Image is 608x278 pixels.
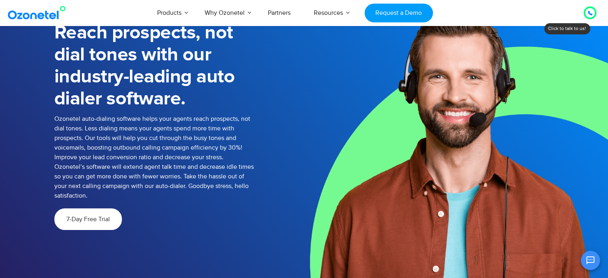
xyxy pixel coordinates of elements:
[54,22,254,110] h1: Reach prospects, not dial tones with our industry-leading auto dialer software.
[581,251,600,270] button: Open chat
[54,114,254,200] p: Ozonetel auto-dialing software helps your agents reach prospects, not dial tones. Less dialing me...
[66,216,110,222] span: 7-Day Free Trial
[54,208,122,230] a: 7-Day Free Trial
[365,4,433,22] a: Request a Demo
